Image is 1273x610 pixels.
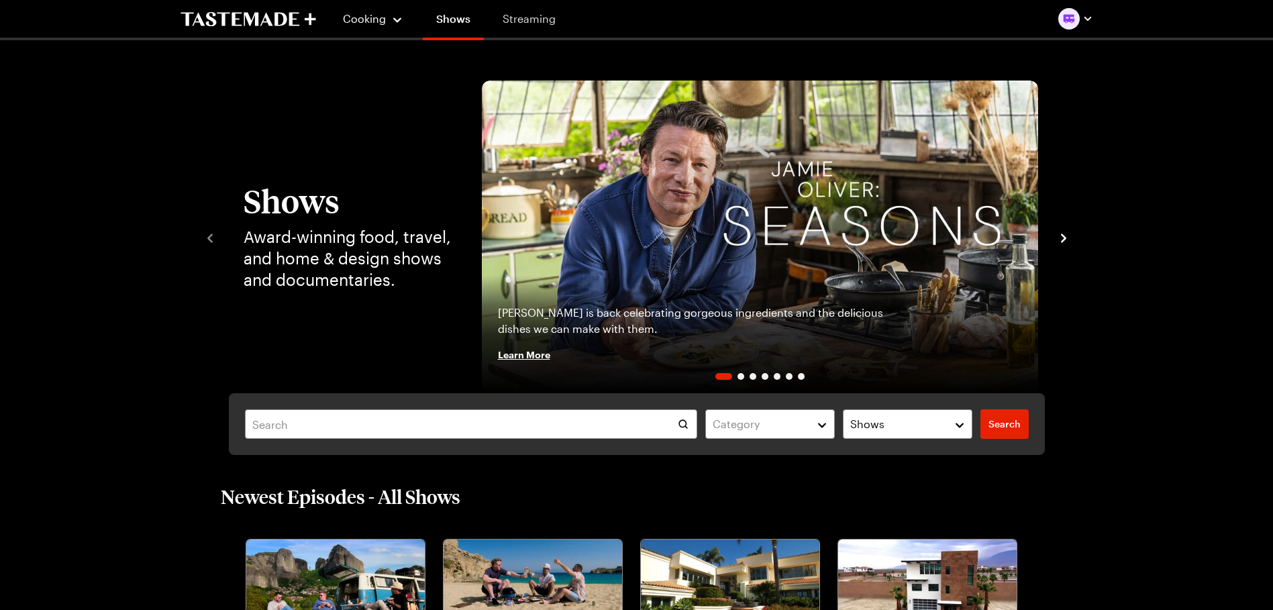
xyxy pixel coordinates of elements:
span: Go to slide 5 [774,373,780,380]
button: Cooking [343,3,404,35]
a: Shows [423,3,484,40]
img: Jamie Oliver: Seasons [482,81,1038,393]
span: Go to slide 6 [786,373,793,380]
span: Go to slide 4 [762,373,768,380]
h2: Newest Episodes - All Shows [221,485,460,509]
a: To Tastemade Home Page [181,11,316,27]
button: Shows [843,409,972,439]
button: navigate to next item [1057,229,1070,245]
span: Go to slide 7 [798,373,805,380]
span: Shows [850,416,884,432]
a: filters [980,409,1029,439]
input: Search [245,409,698,439]
h1: Shows [244,183,455,218]
p: [PERSON_NAME] is back celebrating gorgeous ingredients and the delicious dishes we can make with ... [498,305,917,337]
div: Category [713,416,807,432]
button: navigate to previous item [203,229,217,245]
img: Profile picture [1058,8,1080,30]
span: Search [988,417,1021,431]
div: 1 / 7 [482,81,1038,393]
span: Go to slide 3 [750,373,756,380]
span: Learn More [498,348,550,361]
span: Cooking [343,12,386,25]
button: Profile picture [1058,8,1093,30]
a: Jamie Oliver: Seasons[PERSON_NAME] is back celebrating gorgeous ingredients and the delicious dis... [482,81,1038,393]
span: Go to slide 1 [715,373,732,380]
p: Award-winning food, travel, and home & design shows and documentaries. [244,226,455,291]
button: Category [705,409,835,439]
span: Go to slide 2 [737,373,744,380]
